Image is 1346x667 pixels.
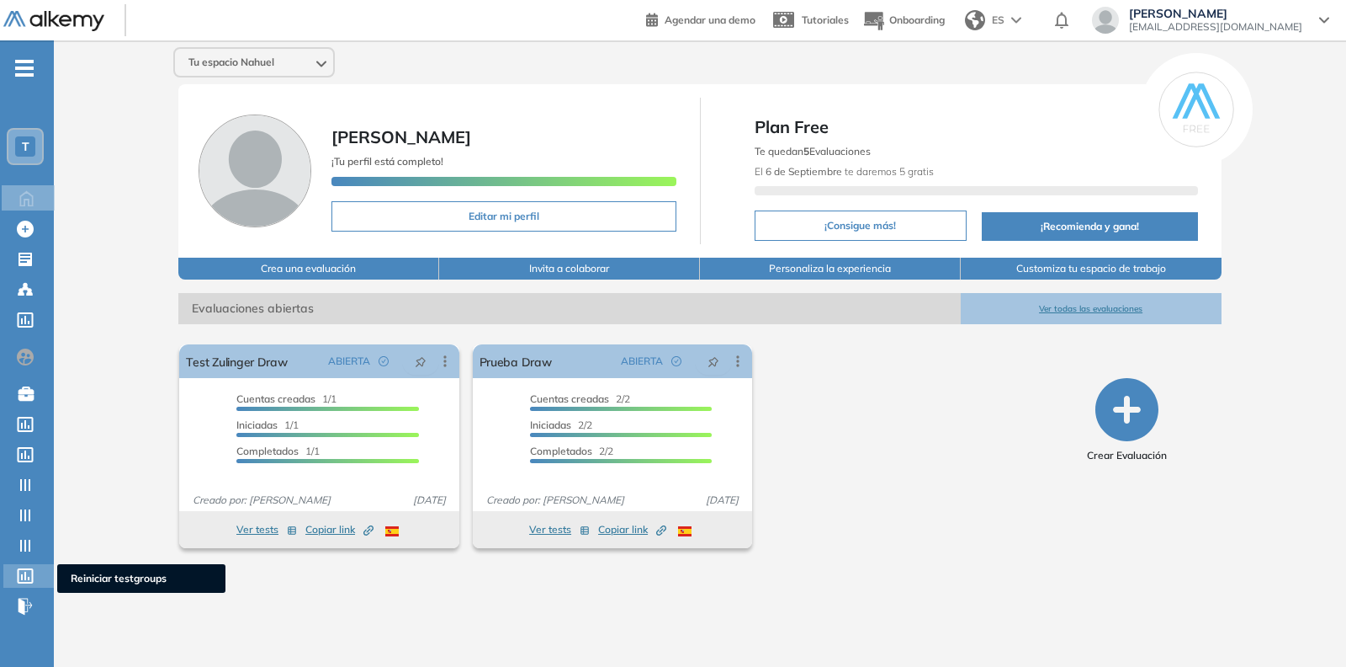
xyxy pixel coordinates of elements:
span: ¡Tu perfil está completo! [331,155,443,168]
button: Copiar link [598,520,666,540]
button: pushpin [695,348,732,375]
span: Te quedan Evaluaciones [755,145,871,157]
span: Copiar link [305,522,374,537]
span: pushpin [415,355,427,368]
span: Plan Free [755,115,1198,140]
img: ESP [678,526,692,536]
b: 5 [803,145,809,157]
span: [DATE] [406,493,453,508]
a: Test Zulinger Draw [186,344,287,378]
span: [PERSON_NAME] [1129,7,1302,20]
span: [EMAIL_ADDRESS][DOMAIN_NAME] [1129,20,1302,34]
span: 2/2 [530,419,592,431]
img: ESP [385,526,399,536]
span: Iniciadas [530,419,571,431]
span: Evaluaciones abiertas [178,293,960,324]
span: check-circle [671,356,681,366]
span: [DATE] [699,493,745,508]
span: Creado por: [PERSON_NAME] [480,493,631,508]
button: Crea una evaluación [178,258,439,280]
button: Editar mi perfil [331,201,676,232]
span: 1/1 [236,392,336,405]
span: 1/1 [236,419,299,431]
button: Crear Evaluación [1087,378,1167,463]
button: ¡Recomienda y gana! [982,212,1197,241]
span: Agendar una demo [665,13,755,26]
span: T [22,140,29,153]
button: Ver todas las evaluaciones [961,293,1221,324]
a: Agendar una demo [646,8,755,29]
span: pushpin [707,355,719,368]
span: Tutoriales [802,13,849,26]
span: ES [992,13,1004,28]
img: Logo [3,11,104,32]
img: world [965,10,985,30]
span: Reiniciar testgroups [71,571,212,586]
span: 2/2 [530,445,613,457]
button: pushpin [402,348,439,375]
img: arrow [1011,17,1021,24]
i: - [15,67,34,70]
span: check-circle [379,356,389,366]
button: Copiar link [305,520,374,540]
a: Prueba Draw [480,344,552,378]
button: Ver tests [236,520,297,540]
span: El te daremos 5 gratis [755,165,934,178]
span: Completados [530,445,592,457]
button: Invita a colaborar [439,258,700,280]
span: Cuentas creadas [530,392,609,405]
b: 6 de Septiembre [766,165,842,178]
span: Iniciadas [236,419,278,431]
span: Tu espacio Nahuel [188,56,274,69]
span: 2/2 [530,392,630,405]
button: Customiza tu espacio de trabajo [961,258,1221,280]
button: Personaliza la experiencia [700,258,961,280]
span: Creado por: [PERSON_NAME] [186,493,337,508]
button: Onboarding [862,3,945,39]
span: 1/1 [236,445,320,457]
span: [PERSON_NAME] [331,126,471,147]
span: Completados [236,445,299,457]
span: Onboarding [889,13,945,26]
button: ¡Consigue más! [755,211,967,241]
span: Copiar link [598,522,666,537]
img: Foto de perfil [199,115,311,227]
span: ABIERTA [328,354,370,369]
span: Crear Evaluación [1087,448,1167,463]
span: Cuentas creadas [236,392,315,405]
button: Ver tests [529,520,590,540]
span: ABIERTA [621,354,663,369]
